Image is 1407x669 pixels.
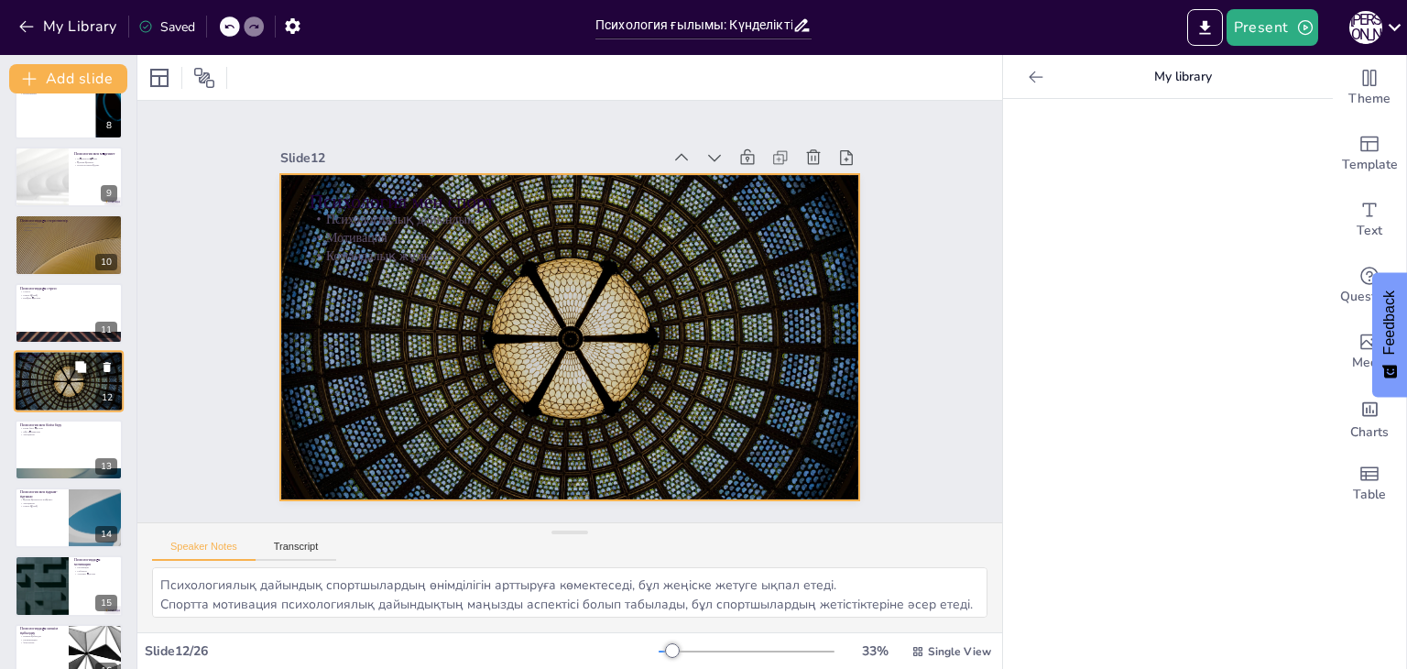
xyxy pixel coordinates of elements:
[20,498,63,501] p: Қарым-қатынасты жақсарту
[101,117,117,134] div: 8
[1349,9,1382,46] button: А [PERSON_NAME]
[95,458,117,475] div: 13
[20,92,91,95] p: Психоанализ
[20,501,63,505] p: Эмоциялар
[1187,9,1223,46] button: Export to PowerPoint
[74,557,117,567] p: Психологиядағы мотивация
[193,67,215,89] span: Position
[1333,319,1406,385] div: Add images, graphics, shapes or video
[74,573,117,576] p: Арттыру әдістері
[1350,422,1389,443] span: Charts
[20,489,63,499] p: Психология мен қарым-қатынас
[9,64,127,93] button: Add slide
[1227,9,1318,46] button: Present
[15,147,123,207] div: 9
[1340,287,1400,307] span: Questions
[19,353,118,358] p: Психология мен спорт
[1051,55,1314,99] p: My library
[1353,485,1386,505] span: Table
[20,286,117,291] p: Психологиядағы стресс
[15,555,123,616] div: 15
[20,222,117,225] p: Стереотиптер
[20,641,63,644] p: Факторлар
[20,228,117,232] p: Ақпарат
[15,420,123,480] div: 13
[1357,221,1382,241] span: Text
[1372,272,1407,397] button: Feedback - Show survey
[145,63,174,93] div: Layout
[14,350,124,412] div: 12
[457,173,820,574] p: Психологиялық дайындық
[20,638,63,642] p: Механизмдер
[1349,11,1382,44] div: А [PERSON_NAME]
[1381,291,1398,355] span: Feedback
[15,488,123,548] div: 14
[95,254,117,270] div: 10
[74,569,117,573] p: Себептер
[1333,55,1406,121] div: Change the overall theme
[74,164,117,168] p: Психологиялық даму
[20,217,117,223] p: Психологиядағы стереотиптер
[595,12,792,38] input: Insert title
[443,161,806,562] p: Мотивация
[430,148,792,549] p: Командалық жұмыс
[15,214,123,275] div: 10
[1333,121,1406,187] div: Add ready made slides
[19,365,118,368] p: Командалық жұмыс
[152,567,987,618] textarea: Психологиялық дайындық спортшылардың өнімділігін арттыруға көмектеседі, бұл жеңіске жетуге ықпал ...
[20,426,117,430] p: Білім беру әдістері
[20,505,63,509] p: Мінез-құлық
[467,182,836,588] p: Психология мен спорт
[20,290,117,293] p: Стресс
[19,361,118,365] p: Мотивация
[74,151,117,157] p: Психология мен мәдениет
[15,79,123,139] div: 8
[96,356,118,378] button: Delete Slide
[1333,253,1406,319] div: Get real-time input from your audience
[616,193,885,489] div: Slide 12
[74,157,117,160] p: Мәдениеттің әсері
[14,12,125,41] button: My Library
[853,642,897,660] div: 33 %
[101,185,117,202] div: 9
[145,642,659,660] div: Slide 12 / 26
[95,595,117,611] div: 15
[20,422,117,427] p: Психология мен білім беру
[1333,385,1406,451] div: Add charts and graphs
[928,644,991,659] span: Single View
[15,283,123,344] div: 11
[256,541,337,561] button: Transcript
[152,541,256,561] button: Speaker Notes
[96,390,118,407] div: 12
[20,225,117,228] p: Алдын ала пікірлер
[1352,353,1388,373] span: Media
[138,18,195,36] div: Saved
[1342,155,1398,175] span: Template
[1348,89,1391,109] span: Theme
[20,634,63,638] p: Шешім қабылдау
[20,626,63,636] p: Психологиядағы шешім қабылдау
[70,356,92,378] button: Duplicate Slide
[95,322,117,338] div: 11
[95,526,117,543] div: 14
[74,566,117,570] p: Мотивация
[74,160,117,164] p: Қарым-қатынас
[20,430,117,433] p: Оқу нәтижелері
[19,357,118,361] p: Психологиялық дайындық
[1333,451,1406,517] div: Add a table
[20,297,117,301] p: Басқару әдістері
[1333,187,1406,253] div: Add text boxes
[20,433,117,436] p: Эмоциялар
[20,293,117,297] p: Мінез-құлық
